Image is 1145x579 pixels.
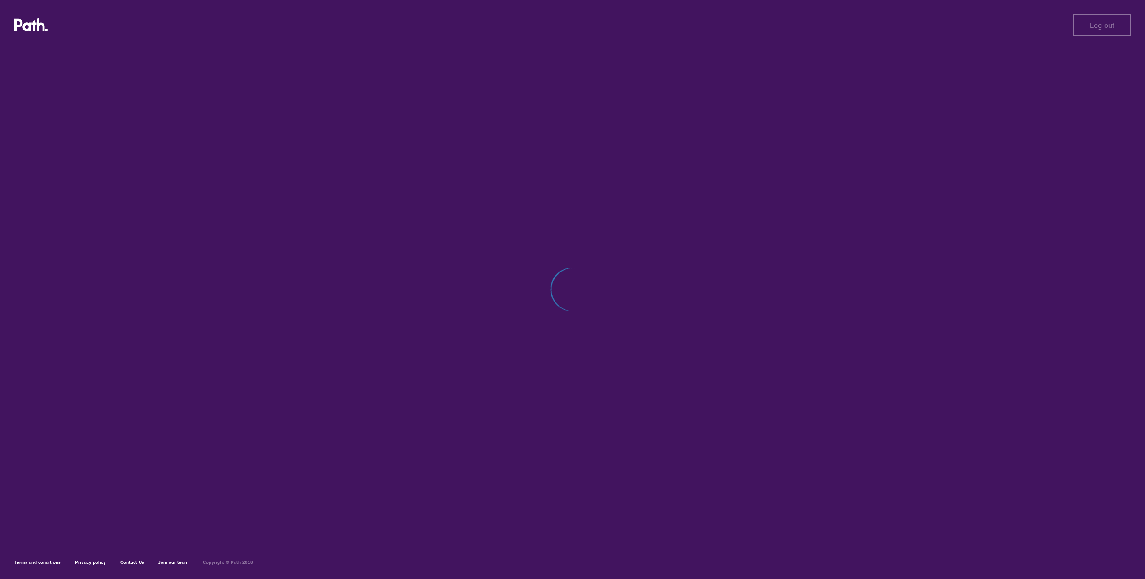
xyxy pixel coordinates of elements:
h6: Copyright © Path 2018 [203,560,253,565]
a: Privacy policy [75,559,106,565]
button: Log out [1073,14,1131,36]
a: Terms and conditions [14,559,61,565]
span: Log out [1090,21,1114,29]
a: Contact Us [120,559,144,565]
a: Join our team [158,559,188,565]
